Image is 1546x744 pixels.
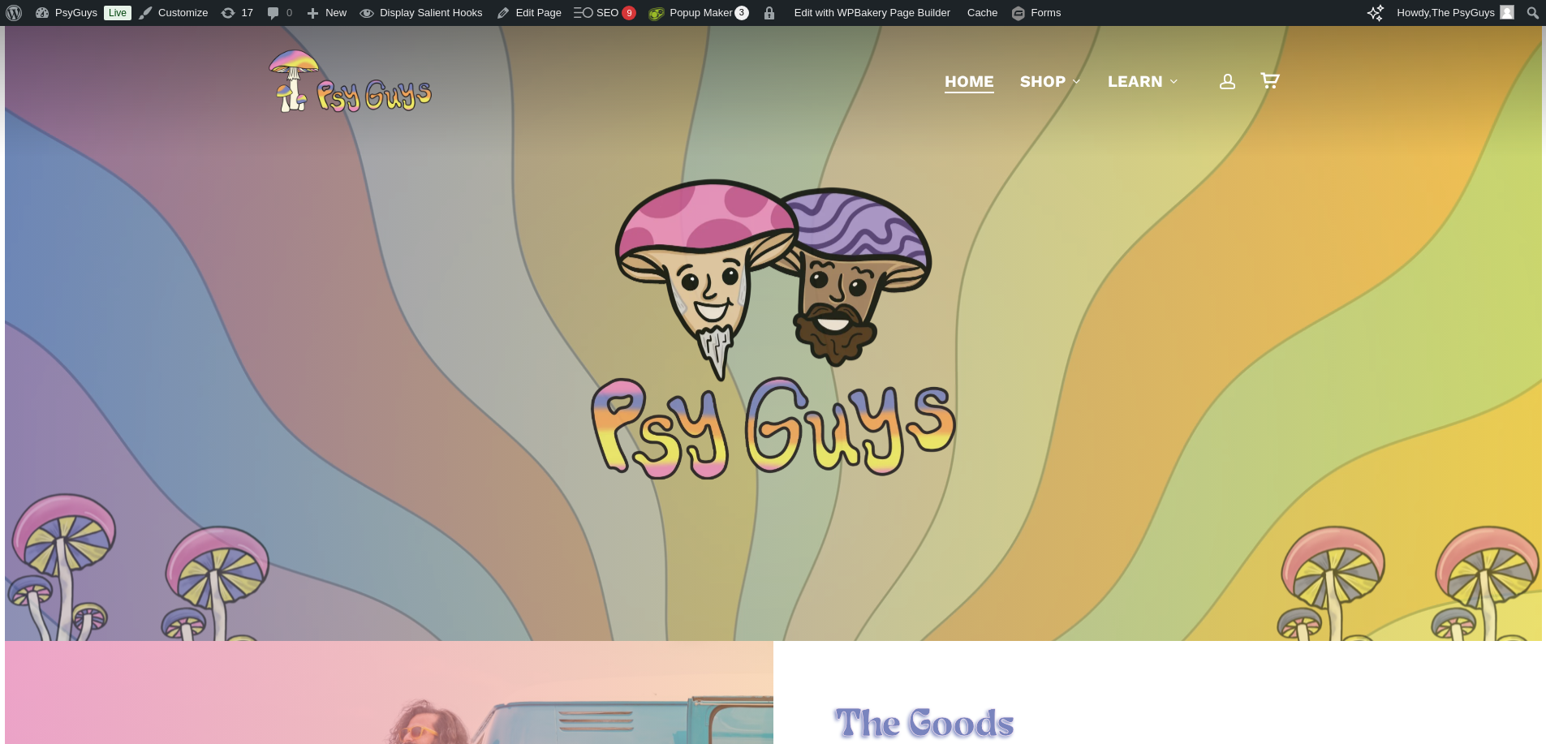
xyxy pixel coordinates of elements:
[1500,5,1514,19] img: Avatar photo
[591,376,956,480] img: Psychedelic PsyGuys Text Logo
[268,49,432,114] img: PsyGuys
[1020,71,1066,91] span: Shop
[734,6,749,20] span: 3
[1432,6,1495,19] span: The PsyGuys
[1108,70,1179,92] a: Learn
[611,158,936,402] img: PsyGuys Heads Logo
[932,26,1278,136] nav: Main Menu
[945,71,994,91] span: Home
[35,423,238,714] img: Colorful psychedelic mushrooms with pink, blue, and yellow patterns on a glowing yellow background.
[1108,71,1163,91] span: Learn
[622,6,636,20] div: 9
[1308,423,1511,714] img: Colorful psychedelic mushrooms with pink, blue, and yellow patterns on a glowing yellow background.
[945,70,994,92] a: Home
[1020,70,1082,92] a: Shop
[104,6,131,20] a: Live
